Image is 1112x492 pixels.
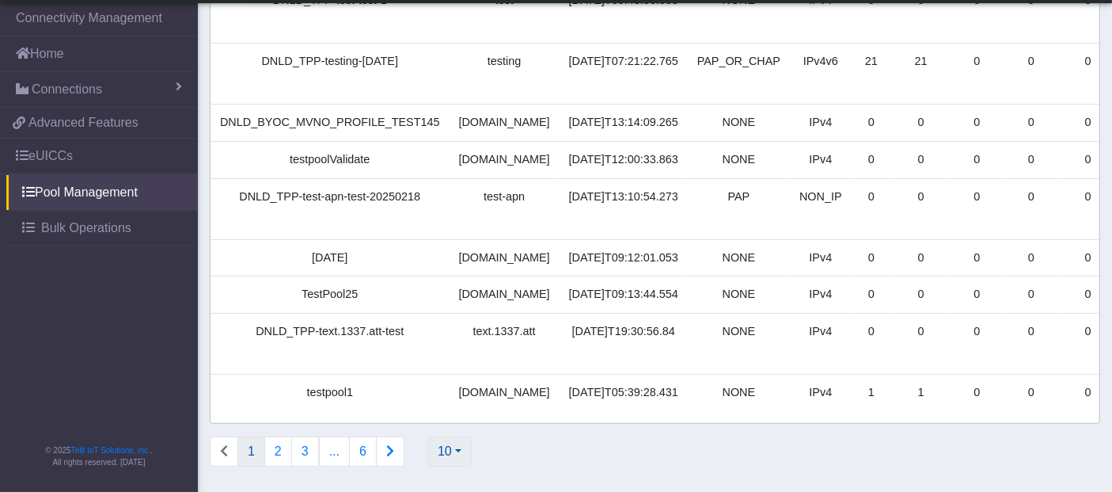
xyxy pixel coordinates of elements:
td: 0 [852,277,892,314]
button: 10 [427,437,472,467]
button: 6 [349,437,377,467]
span: Bulk Operations [41,219,131,238]
div: NONE [697,250,780,267]
div: IPv4v6 [799,53,842,71]
div: NONE [697,384,780,402]
td: 0 [1004,313,1059,374]
td: [DATE] [211,239,450,277]
td: DNLD_BYOC_MVNO_PROFILE_TEST145 [211,105,450,142]
div: [DATE]T07:21:22.765 [569,53,678,71]
nav: Connections list navigation [210,437,404,467]
div: [DATE]T05:39:28.431 [569,384,678,402]
td: 0 [951,44,1004,105]
div: testing [459,53,550,71]
div: IPv4 [799,384,842,402]
td: 0 [1004,105,1059,142]
a: Pool Management [6,175,198,210]
td: 0 [1004,142,1059,179]
button: ... [319,437,350,467]
div: PAP [697,189,780,206]
td: 0 [951,239,1004,277]
td: 0 [1004,44,1059,105]
div: [DOMAIN_NAME] [459,114,550,132]
td: 0 [891,105,951,142]
td: 0 [891,142,951,179]
td: 0 [852,178,892,239]
td: 21 [891,44,951,105]
div: [DATE]T12:00:33.863 [569,151,678,169]
div: IPv4 [799,286,842,303]
td: 21 [852,44,892,105]
button: 2 [264,437,292,467]
td: testpoolValidate [211,142,450,179]
div: [DOMAIN_NAME] [459,151,550,169]
td: DNLD_TPP-test-apn-test-20250218 [211,178,450,239]
div: IPv4 [799,151,842,169]
td: DNLD_TPP-testing-[DATE] [211,44,450,105]
td: testpool1 [211,374,450,410]
td: 0 [852,313,892,374]
button: 1 [237,437,265,467]
td: 0 [951,374,1004,410]
div: [DATE]T13:14:09.265 [569,114,678,132]
div: PAP_OR_CHAP [697,53,780,71]
div: IPv4 [799,323,842,341]
div: test-apn [459,189,550,206]
button: 3 [291,437,319,467]
td: 0 [891,277,951,314]
td: TestPool25 [211,277,450,314]
div: [DATE]T09:12:01.053 [569,250,678,267]
td: 0 [852,142,892,179]
td: 0 [951,178,1004,239]
div: NONE [697,151,780,169]
td: 0 [1004,239,1059,277]
a: Bulk Operations [6,211,198,246]
div: [DOMAIN_NAME] [459,286,550,303]
div: [DOMAIN_NAME] [459,384,550,402]
div: [DATE]T19:30:56.84 [569,323,678,341]
td: 0 [891,178,951,239]
td: DNLD_TPP-text.1337.att-test [211,313,450,374]
div: NONE [697,114,780,132]
div: NONE [697,323,780,341]
td: 0 [891,239,951,277]
td: 1 [852,374,892,410]
td: 0 [891,313,951,374]
div: [DATE]T13:10:54.273 [569,189,678,206]
td: 1 [891,374,951,410]
td: 0 [951,313,1004,374]
td: 0 [852,105,892,142]
span: Advanced Features [28,113,139,132]
div: [DOMAIN_NAME] [459,250,550,267]
td: 0 [951,142,1004,179]
td: 0 [1004,374,1059,410]
span: Connections [32,80,102,99]
td: 0 [1004,178,1059,239]
div: IPv4 [799,114,842,132]
div: [DATE]T09:13:44.554 [569,286,678,303]
div: text.1337.att [459,323,550,341]
td: 0 [1004,277,1059,314]
div: NONE [697,286,780,303]
a: Telit IoT Solutions, Inc. [71,446,150,455]
td: 0 [951,277,1004,314]
div: IPv4 [799,250,842,267]
div: NON_IP [799,189,842,206]
td: 0 [852,239,892,277]
td: 0 [951,105,1004,142]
